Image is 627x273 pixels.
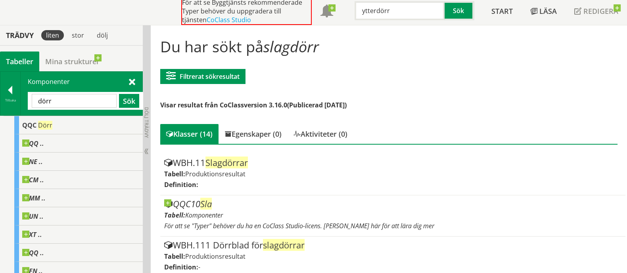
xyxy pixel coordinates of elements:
[14,153,143,171] div: Gå till informationssidan för CoClass Studio
[219,124,288,144] div: Egenskaper (0)
[355,1,445,20] input: Sök
[207,15,251,24] a: CoClass Studio
[205,157,248,168] span: Slagdörrar
[164,180,198,189] label: Definition:
[263,239,305,251] span: slagdörrar
[129,77,135,86] span: Stäng sök
[320,6,333,18] span: Notifikationer
[160,69,245,84] button: Filtrerat sökresultat
[200,198,212,210] span: Sla
[583,6,618,16] span: Redigera
[288,124,353,144] div: Aktiviteter (0)
[2,31,38,40] div: Trädvy
[164,252,185,261] label: Tabell:
[491,6,513,16] span: Start
[22,231,42,239] span: XT ..
[0,97,20,103] div: Tillbaka
[445,1,474,20] button: Sök
[22,194,46,202] span: MM ..
[185,211,223,220] span: Komponenter
[185,170,245,178] span: Produktionsresultat
[160,101,287,109] span: Visar resultat från CoClassversion 3.16.0
[22,212,44,220] span: UN ..
[14,225,143,244] div: Gå till informationssidan för CoClass Studio
[263,36,319,57] span: slagdörr
[14,171,143,189] div: Gå till informationssidan för CoClass Studio
[164,199,621,209] div: QQC10
[164,241,621,250] div: WBH.111 Dörrblad för
[164,221,434,230] span: För att se "Typer" behöver du ha en CoClass Studio-licens. [PERSON_NAME] här för att lära dig mer
[39,52,105,71] a: Mina strukturer
[14,134,143,153] div: Gå till informationssidan för CoClass Studio
[14,244,143,262] div: Gå till informationssidan för CoClass Studio
[22,158,43,166] span: NE ..
[14,207,143,225] div: Gå till informationssidan för CoClass Studio
[160,38,617,55] h1: Du har sökt på
[92,30,113,40] div: dölj
[164,263,198,271] label: Definition:
[198,263,200,271] span: -
[22,121,36,130] span: QQC
[32,94,117,108] input: Sök
[160,195,625,237] article: Gå till informationssidan för CoClass Studio
[21,72,142,115] div: Komponenter
[164,170,185,178] label: Tabell:
[160,124,219,144] div: Klasser (14)
[164,158,621,168] div: WBH.11
[287,101,347,109] span: (Publicerad [DATE])
[539,6,557,16] span: Läsa
[14,189,143,207] div: Gå till informationssidan för CoClass Studio
[14,116,143,134] div: Gå till informationssidan för CoClass Studio
[22,139,44,147] span: QQ ..
[22,249,44,257] span: QQ ..
[164,211,185,220] label: Tabell:
[67,30,89,40] div: stor
[119,94,139,108] button: Sök
[185,252,245,261] span: Produktionsresultat
[143,107,150,138] span: Dölj trädvy
[22,176,44,184] span: CM ..
[41,30,64,40] div: liten
[38,121,52,130] span: Dörr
